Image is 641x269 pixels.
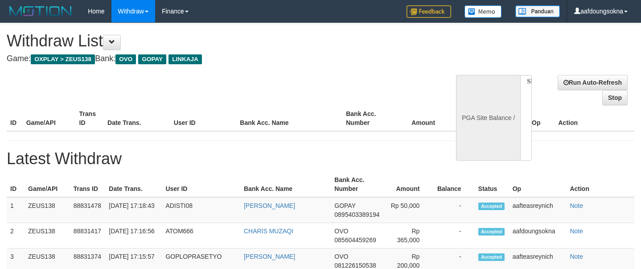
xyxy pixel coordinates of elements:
[105,172,162,197] th: Date Trans.
[433,223,474,248] td: -
[76,106,104,131] th: Trans ID
[558,75,628,90] a: Run Auto-Refresh
[342,106,395,131] th: Bank Acc. Number
[70,197,106,223] td: 88831478
[478,203,505,210] span: Accepted
[244,202,295,209] a: [PERSON_NAME]
[515,5,560,17] img: panduan.png
[7,4,74,18] img: MOTION_logo.png
[475,172,509,197] th: Status
[70,223,106,248] td: 88831417
[236,106,342,131] th: Bank Acc. Name
[7,106,23,131] th: ID
[138,54,166,64] span: GOPAY
[7,223,25,248] td: 2
[570,228,583,235] a: Note
[602,90,628,105] a: Stop
[31,54,95,64] span: OXPLAY > ZEUS138
[555,106,635,131] th: Action
[162,172,240,197] th: User ID
[464,5,502,18] img: Button%20Memo.svg
[407,5,451,18] img: Feedback.jpg
[509,223,567,248] td: aafdoungsokna
[509,172,567,197] th: Op
[25,172,70,197] th: Game/API
[570,253,583,260] a: Note
[433,172,474,197] th: Balance
[70,172,106,197] th: Trans ID
[105,197,162,223] td: [DATE] 17:18:43
[115,54,136,64] span: OVO
[162,197,240,223] td: ADISTI08
[105,223,162,248] td: [DATE] 17:16:56
[334,262,376,269] span: 081226150538
[7,150,634,168] h1: Latest Withdraw
[25,223,70,248] td: ZEUS138
[433,197,474,223] td: -
[7,197,25,223] td: 1
[456,75,520,161] div: PGA Site Balance /
[331,172,384,197] th: Bank Acc. Number
[384,223,433,248] td: Rp 365,000
[528,106,555,131] th: Op
[566,172,634,197] th: Action
[244,228,293,235] a: CHARIS MUZAQI
[240,172,331,197] th: Bank Acc. Name
[23,106,76,131] th: Game/API
[478,228,505,236] span: Accepted
[334,236,376,244] span: 085604459269
[334,253,348,260] span: OVO
[162,223,240,248] td: ATOM666
[7,32,419,50] h1: Withdraw List
[244,253,295,260] a: [PERSON_NAME]
[509,197,567,223] td: aafteasreynich
[334,202,355,209] span: GOPAY
[170,106,237,131] th: User ID
[448,106,497,131] th: Balance
[334,228,348,235] span: OVO
[384,197,433,223] td: Rp 50,000
[7,54,419,63] h4: Game: Bank:
[7,172,25,197] th: ID
[25,197,70,223] td: ZEUS138
[395,106,448,131] th: Amount
[478,253,505,261] span: Accepted
[384,172,433,197] th: Amount
[334,211,379,218] span: 0895403389194
[570,202,583,209] a: Note
[168,54,202,64] span: LINKAJA
[104,106,170,131] th: Date Trans.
